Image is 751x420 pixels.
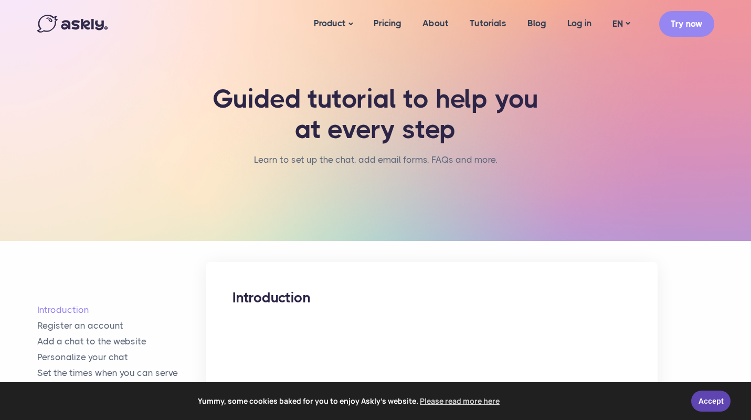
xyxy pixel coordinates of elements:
[37,351,207,363] a: Personalize your chat
[15,393,684,409] span: Yummy, some cookies baked for you to enjoy Askly's website.
[254,152,497,167] li: Learn to set up the chat, add email forms, FAQs and more.
[210,84,541,144] h1: Guided tutorial to help you at every step
[517,3,557,44] a: Blog
[303,3,363,45] a: Product
[659,11,714,37] a: Try now
[37,367,207,391] a: Set the times when you can serve customers
[412,3,459,44] a: About
[37,304,207,316] a: Introduction
[459,3,517,44] a: Tutorials
[691,391,731,412] a: Accept
[37,15,108,33] img: Askly
[254,152,497,178] nav: breadcrumb
[37,335,207,348] a: Add a chat to the website
[363,3,412,44] a: Pricing
[557,3,602,44] a: Log in
[37,320,207,332] a: Register an account
[232,288,631,307] h2: Introduction
[418,393,501,409] a: learn more about cookies
[602,16,640,31] a: EN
